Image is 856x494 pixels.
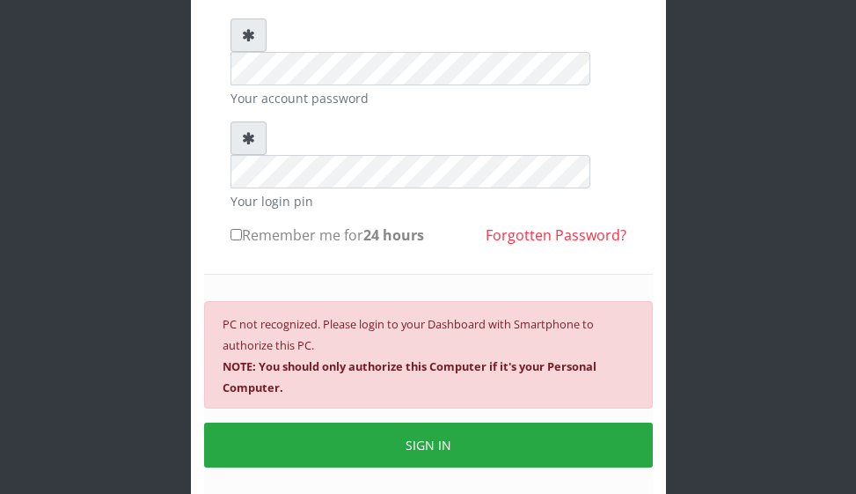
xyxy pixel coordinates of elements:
b: NOTE: You should only authorize this Computer if it's your Personal Computer. [223,358,596,395]
small: PC not recognized. Please login to your Dashboard with Smartphone to authorize this PC. [223,316,596,395]
small: Your login pin [230,192,626,210]
button: SIGN IN [204,423,653,468]
input: Remember me for24 hours [230,229,242,240]
b: 24 hours [363,225,424,245]
label: Remember me for [230,225,424,246]
small: Your account password [230,89,626,107]
a: Forgotten Password? [486,225,626,245]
